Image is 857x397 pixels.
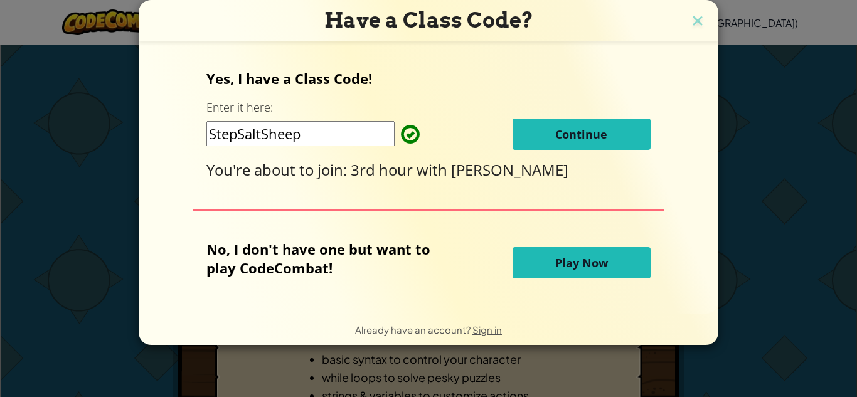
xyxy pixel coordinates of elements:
[324,8,533,33] span: Have a Class Code?
[417,159,451,180] span: with
[555,255,608,270] span: Play Now
[206,240,449,277] p: No, I don't have one but want to play CodeCombat!
[513,247,651,278] button: Play Now
[689,13,706,31] img: close icon
[451,159,568,180] span: [PERSON_NAME]
[206,100,273,115] label: Enter it here:
[513,119,651,150] button: Continue
[351,159,417,180] span: 3rd hour
[206,159,351,180] span: You're about to join:
[472,324,502,336] a: Sign in
[355,324,472,336] span: Already have an account?
[206,69,650,88] p: Yes, I have a Class Code!
[555,127,607,142] span: Continue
